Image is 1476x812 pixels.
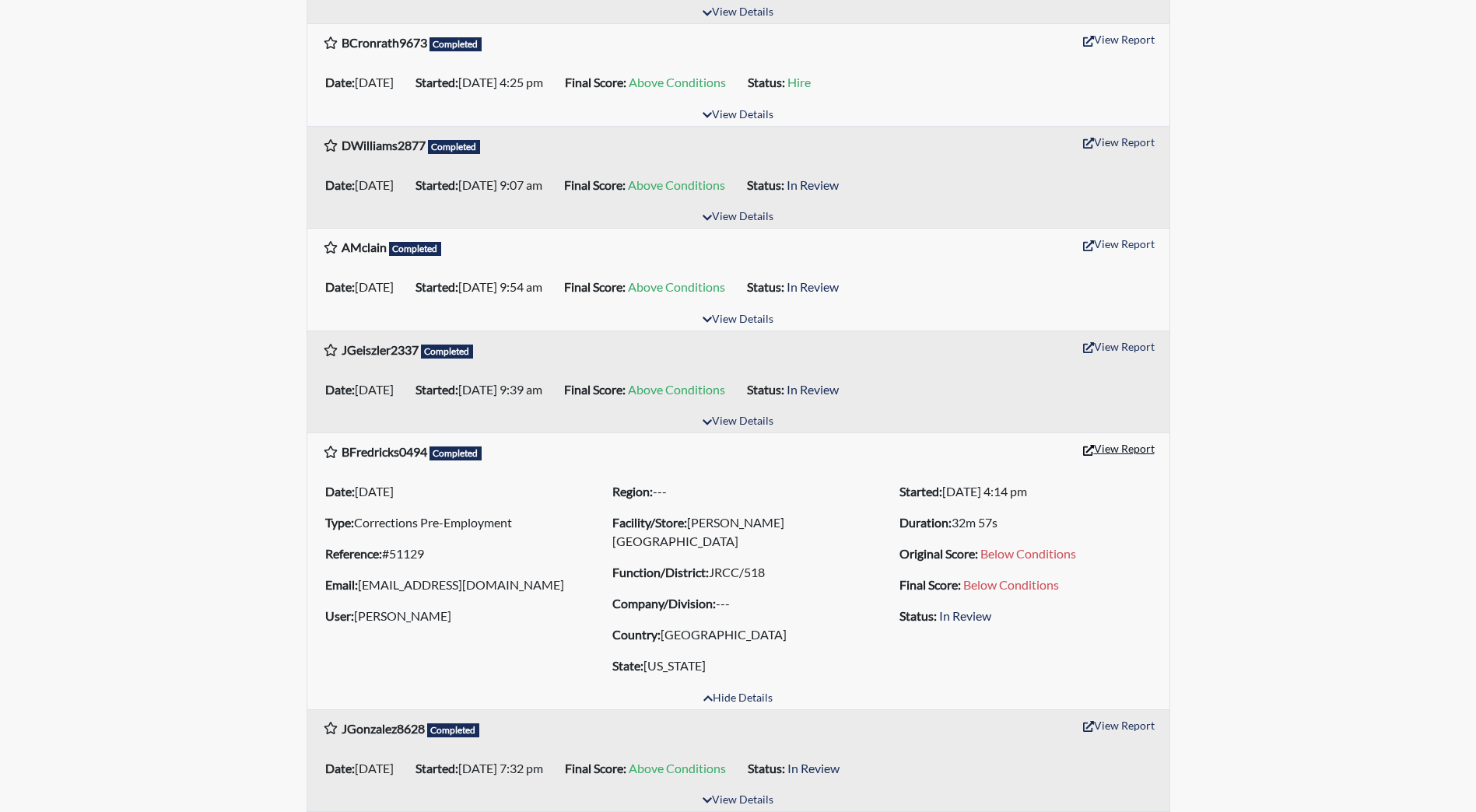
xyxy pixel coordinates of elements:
b: Country: [612,627,661,642]
b: AMclain [342,240,387,254]
button: View Details [696,411,780,432]
b: Reference: [325,546,382,561]
b: Final Score: [564,382,626,397]
li: [DATE] 7:32 pm [409,756,559,781]
b: Started: [415,279,458,294]
span: Below Conditions [963,577,1059,592]
button: View Report [1076,130,1162,154]
b: Final Score: [565,75,626,89]
b: Final Score: [564,177,626,192]
b: Email: [325,577,358,592]
b: Final Score: [564,279,626,294]
b: Started: [415,761,458,775]
button: View Details [696,310,780,331]
b: Status: [748,761,785,775]
span: In Review [787,177,839,192]
li: 32m 57s [893,510,1157,535]
b: State: [612,658,643,673]
span: Hire [787,75,811,89]
li: [US_STATE] [606,653,870,678]
span: Completed [428,140,481,154]
li: [DATE] 9:54 am [409,275,558,299]
b: Date: [325,75,355,89]
li: --- [606,591,870,616]
b: Status: [747,177,784,192]
b: Company/Division: [612,596,716,611]
b: Date: [325,279,355,294]
span: Completed [389,242,442,256]
button: View Details [696,105,780,126]
li: [DATE] 4:14 pm [893,479,1157,504]
button: View Report [1076,713,1162,737]
b: BCronrath9673 [342,35,427,50]
b: Started: [415,177,458,192]
li: [PERSON_NAME][GEOGRAPHIC_DATA] [606,510,870,554]
b: Function/District: [612,565,709,579]
li: [EMAIL_ADDRESS][DOMAIN_NAME] [319,572,583,597]
span: Above Conditions [628,279,725,294]
span: In Review [787,761,840,775]
b: Region: [612,484,653,499]
b: Duration: [899,515,952,530]
span: In Review [939,608,991,623]
b: Started: [899,484,942,499]
button: View Details [696,2,780,23]
b: Status: [747,382,784,397]
li: [DATE] [319,173,409,198]
li: Corrections Pre-Employment [319,510,583,535]
span: Completed [429,37,482,51]
li: [DATE] 9:07 am [409,173,558,198]
li: --- [606,479,870,504]
li: [PERSON_NAME] [319,604,583,628]
li: [DATE] 9:39 am [409,377,558,402]
b: Date: [325,382,355,397]
li: [GEOGRAPHIC_DATA] [606,622,870,647]
button: View Report [1076,232,1162,256]
li: [DATE] 4:25 pm [409,70,559,95]
b: DWilliams2877 [342,138,426,152]
li: JRCC/518 [606,560,870,585]
span: Completed [421,345,474,359]
button: View Report [1076,436,1162,460]
span: Above Conditions [629,75,726,89]
span: In Review [787,382,839,397]
b: User: [325,608,354,623]
span: Above Conditions [629,761,726,775]
b: Date: [325,484,355,499]
b: Type: [325,515,354,530]
b: Date: [325,177,355,192]
b: BFredricks0494 [342,444,427,459]
span: Completed [429,446,482,460]
b: Final Score: [565,761,626,775]
b: Final Score: [899,577,961,592]
b: Status: [747,279,784,294]
b: Started: [415,75,458,89]
button: View Details [696,790,780,811]
b: Started: [415,382,458,397]
li: #51129 [319,541,583,566]
b: JGonzalez8628 [342,721,425,736]
span: Below Conditions [980,546,1076,561]
b: Status: [748,75,785,89]
b: Facility/Store: [612,515,687,530]
li: [DATE] [319,377,409,402]
span: Above Conditions [628,382,725,397]
button: View Details [696,207,780,228]
span: Completed [427,723,480,737]
li: [DATE] [319,275,409,299]
button: View Report [1076,27,1162,51]
b: Original Score: [899,546,978,561]
b: JGeiszler2337 [342,342,419,357]
button: View Report [1076,334,1162,359]
li: [DATE] [319,756,409,781]
b: Date: [325,761,355,775]
span: Above Conditions [628,177,725,192]
b: Status: [899,608,937,623]
li: [DATE] [319,70,409,95]
li: [DATE] [319,479,583,504]
span: In Review [787,279,839,294]
button: Hide Details [696,688,780,709]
